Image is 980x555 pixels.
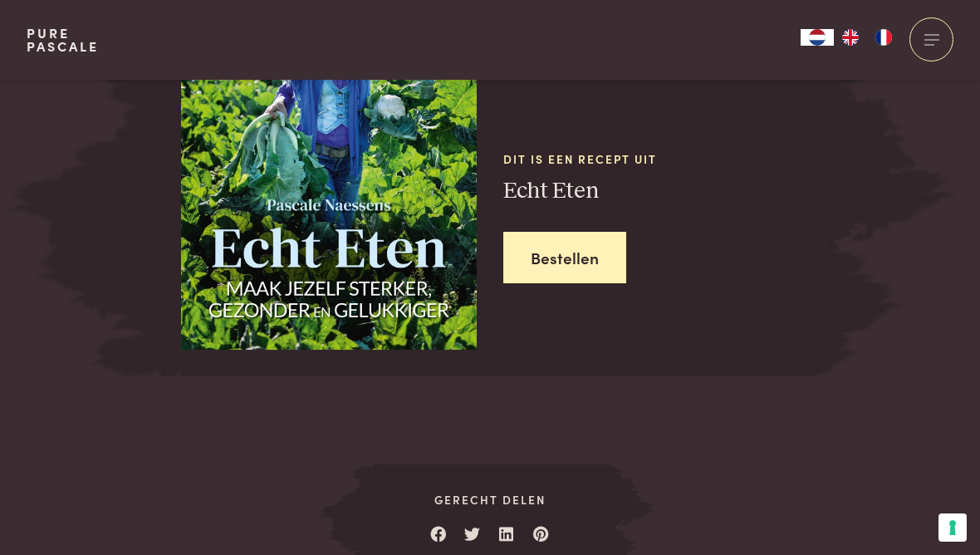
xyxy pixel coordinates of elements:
button: Uw voorkeuren voor toestemming voor trackingtechnologieën [938,513,967,542]
ul: Language list [834,29,900,46]
aside: Language selected: Nederlands [801,29,900,46]
span: Gerecht delen [374,491,605,508]
div: Language [801,29,834,46]
a: FR [867,29,900,46]
h3: Echt Eten [503,177,799,206]
a: Bestellen [503,232,626,284]
a: EN [834,29,867,46]
a: PurePascale [27,27,99,53]
span: Dit is een recept uit [503,150,799,168]
a: NL [801,29,834,46]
